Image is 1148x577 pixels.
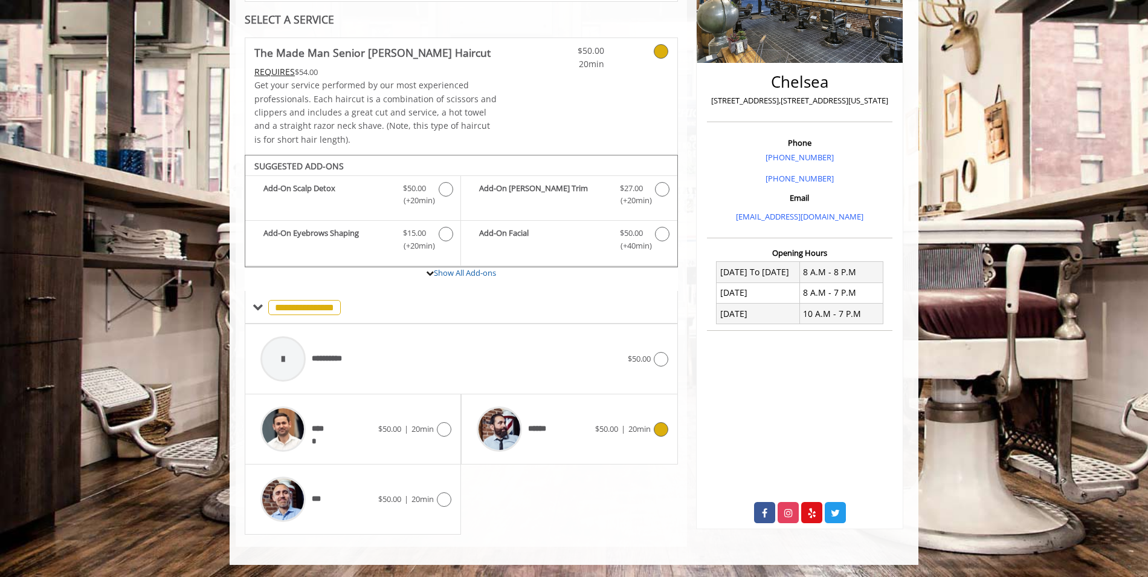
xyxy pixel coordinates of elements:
[707,249,892,257] h3: Opening Hours
[710,73,889,91] h2: Chelsea
[620,182,643,195] span: $27.00
[766,152,834,163] a: [PHONE_NUMBER]
[533,44,604,57] span: $50.00
[595,423,618,434] span: $50.00
[467,182,671,210] label: Add-On Beard Trim
[254,66,295,77] span: This service needs some Advance to be paid before we block your appointment
[628,353,651,364] span: $50.00
[766,173,834,184] a: [PHONE_NUMBER]
[251,182,454,210] label: Add-On Scalp Detox
[613,240,649,252] span: (+40min )
[613,194,649,207] span: (+20min )
[378,494,401,504] span: $50.00
[411,423,434,434] span: 20min
[397,194,433,207] span: (+20min )
[717,262,800,282] td: [DATE] To [DATE]
[411,494,434,504] span: 20min
[799,282,883,303] td: 8 A.M - 7 P.M
[254,160,344,172] b: SUGGESTED ADD-ONS
[263,182,391,207] b: Add-On Scalp Detox
[533,57,604,71] span: 20min
[710,94,889,107] p: [STREET_ADDRESS],[STREET_ADDRESS][US_STATE]
[403,182,426,195] span: $50.00
[245,14,678,25] div: SELECT A SERVICE
[717,304,800,324] td: [DATE]
[467,227,671,255] label: Add-On Facial
[479,227,607,252] b: Add-On Facial
[251,227,454,255] label: Add-On Eyebrows Shaping
[263,227,391,252] b: Add-On Eyebrows Shaping
[254,44,491,61] b: The Made Man Senior [PERSON_NAME] Haircut
[397,240,433,252] span: (+20min )
[245,155,678,267] div: The Made Man Senior Barber Haircut Add-onS
[254,79,497,146] p: Get your service performed by our most experienced professionals. Each haircut is a combination o...
[736,211,863,222] a: [EMAIL_ADDRESS][DOMAIN_NAME]
[710,194,889,202] h3: Email
[434,267,496,278] a: Show All Add-ons
[710,139,889,147] h3: Phone
[378,423,401,434] span: $50.00
[799,262,883,282] td: 8 A.M - 8 P.M
[479,182,607,207] b: Add-On [PERSON_NAME] Trim
[717,282,800,303] td: [DATE]
[620,227,643,240] span: $50.00
[799,304,883,324] td: 10 A.M - 7 P.M
[403,227,426,240] span: $15.00
[404,494,408,504] span: |
[404,423,408,434] span: |
[254,65,497,79] div: $54.00
[621,423,625,434] span: |
[628,423,651,434] span: 20min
